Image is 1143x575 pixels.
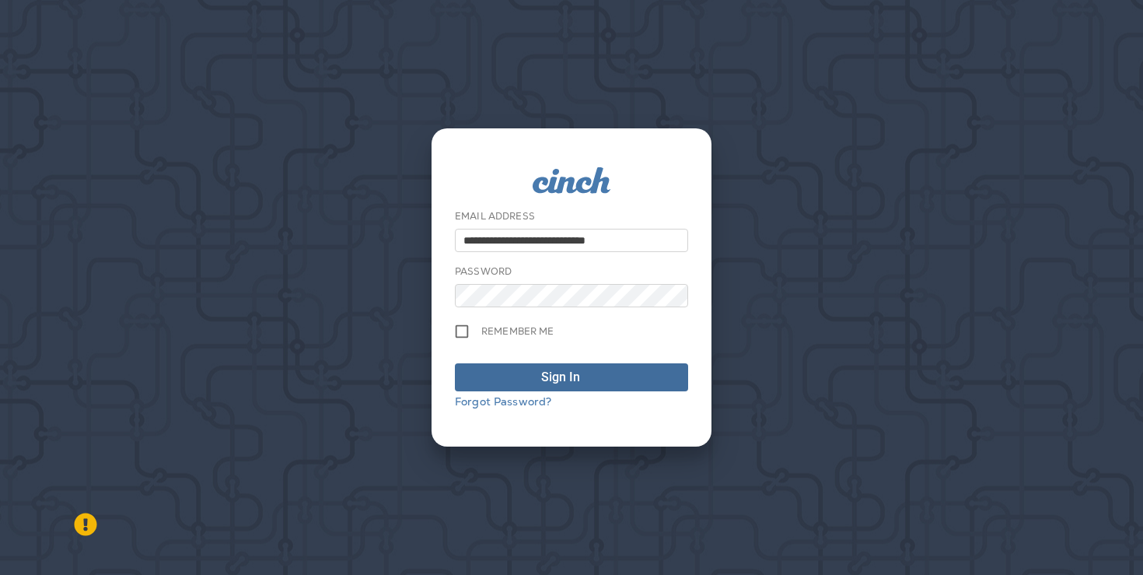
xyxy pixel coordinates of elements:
div: Sign In [541,368,580,387]
a: Forgot Password? [455,394,551,408]
label: Password [455,265,512,278]
span: Remember me [481,325,554,338]
button: Sign In [455,363,688,391]
label: Email Address [455,210,535,223]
